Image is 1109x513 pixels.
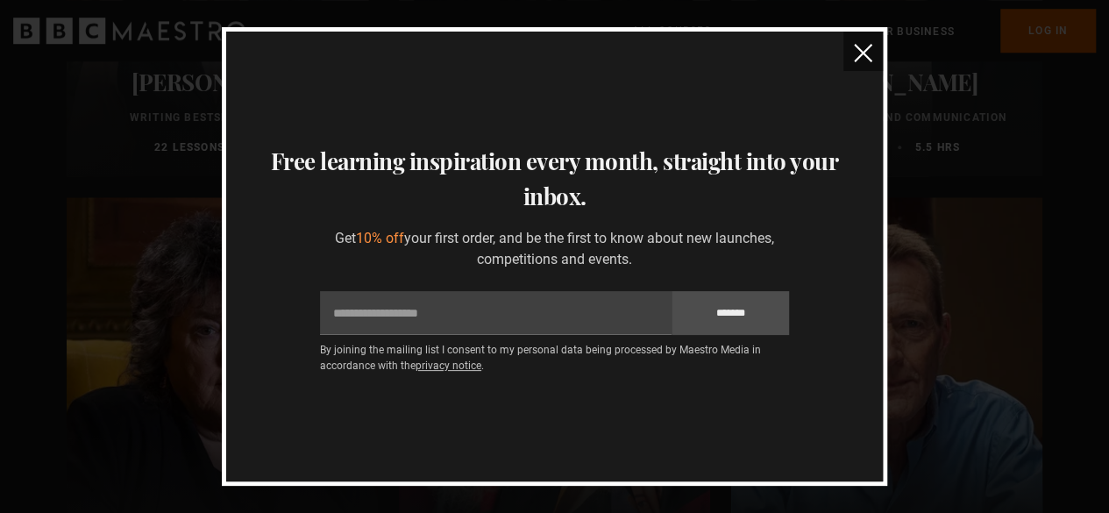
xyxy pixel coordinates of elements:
[320,228,789,270] p: Get your first order, and be the first to know about new launches, competitions and events.
[356,230,404,246] span: 10% off
[247,144,862,214] h3: Free learning inspiration every month, straight into your inbox.
[843,32,883,71] button: close
[416,360,481,372] a: privacy notice
[320,342,789,374] p: By joining the mailing list I consent to my personal data being processed by Maestro Media in acc...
